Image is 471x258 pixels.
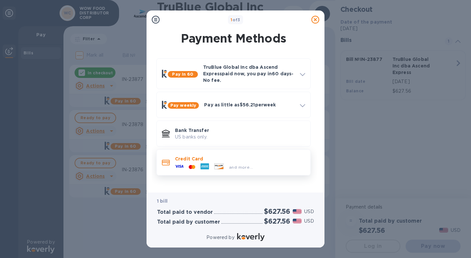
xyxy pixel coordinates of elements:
p: TruBlue Global Inc dba Ascend Express paid now, you pay in 60 days - No fee. [203,64,295,83]
h3: Total paid to vendor [157,209,213,215]
img: Logo [237,233,265,241]
h2: $627.56 [264,207,290,215]
b: Pay weekly [170,103,196,108]
img: USD [293,209,302,214]
span: 1 [231,17,232,22]
h2: $627.56 [264,217,290,225]
p: USD [304,218,314,225]
p: US banks only. [175,134,305,140]
p: Pay as little as $56.21 per week [204,101,295,108]
b: 1 bill [157,198,167,204]
h1: Payment Methods [155,31,312,45]
p: Powered by [206,234,234,241]
b: of 3 [231,17,240,22]
img: USD [293,219,302,223]
p: Bank Transfer [175,127,305,134]
h3: Total paid by customer [157,219,220,225]
b: Pay in 60 [172,72,193,77]
p: Credit Card [175,156,305,162]
p: USD [304,208,314,215]
span: and more... [229,165,253,170]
